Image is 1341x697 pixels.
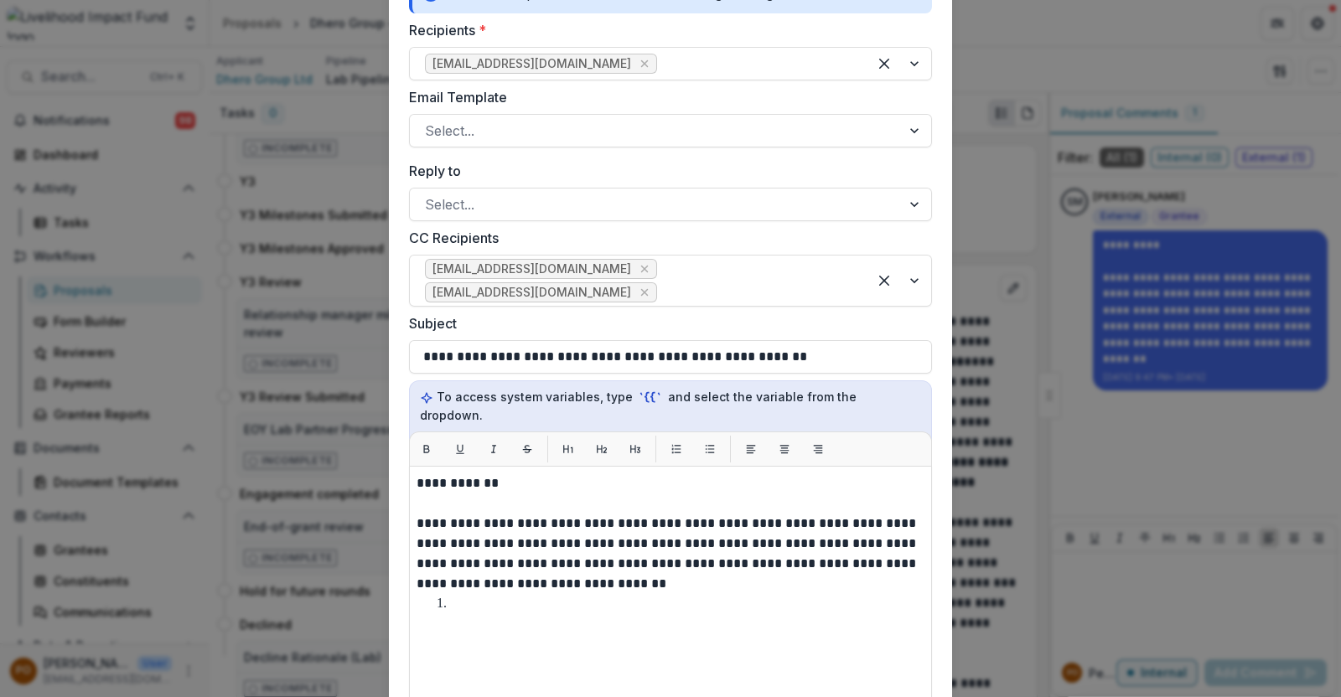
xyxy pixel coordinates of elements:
[413,436,440,462] button: Bold
[588,436,615,462] button: H2
[871,267,898,294] div: Clear selected options
[771,436,798,462] button: Align center
[622,436,649,462] button: H3
[409,161,922,181] label: Reply to
[805,436,831,462] button: Align right
[555,436,582,462] button: H1
[636,261,653,277] div: Remove muthoni@lifund.org
[636,55,653,72] div: Remove smbulamukungi@dherogroup.com
[636,284,653,301] div: Remove peige@lifund.org
[663,436,690,462] button: List
[409,20,922,40] label: Recipients
[409,228,922,248] label: CC Recipients
[409,87,922,107] label: Email Template
[514,436,541,462] button: Strikethrough
[447,436,474,462] button: Underline
[480,436,507,462] button: Italic
[409,313,922,333] label: Subject
[432,57,631,71] span: [EMAIL_ADDRESS][DOMAIN_NAME]
[738,436,764,462] button: Align left
[432,286,631,300] span: [EMAIL_ADDRESS][DOMAIN_NAME]
[871,50,898,77] div: Clear selected options
[432,262,631,276] span: [EMAIL_ADDRESS][DOMAIN_NAME]
[636,389,665,406] code: `{{`
[420,388,921,424] p: To access system variables, type and select the variable from the dropdown.
[696,436,723,462] button: List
